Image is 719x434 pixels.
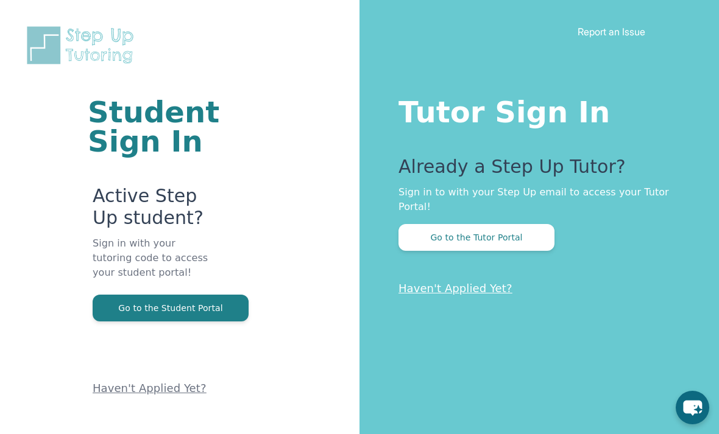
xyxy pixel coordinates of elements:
img: Step Up Tutoring horizontal logo [24,24,141,66]
a: Haven't Applied Yet? [398,282,512,295]
a: Go to the Student Portal [93,302,249,313]
a: Haven't Applied Yet? [93,382,207,394]
button: Go to the Student Portal [93,295,249,321]
a: Go to the Tutor Portal [398,231,554,243]
button: chat-button [676,391,709,424]
p: Sign in with your tutoring code to access your student portal! [93,236,213,295]
p: Active Step Up student? [93,185,213,236]
button: Go to the Tutor Portal [398,224,554,251]
h1: Student Sign In [88,97,213,156]
a: Report an Issue [578,26,645,38]
h1: Tutor Sign In [398,93,670,127]
p: Already a Step Up Tutor? [398,156,670,185]
p: Sign in to with your Step Up email to access your Tutor Portal! [398,185,670,214]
